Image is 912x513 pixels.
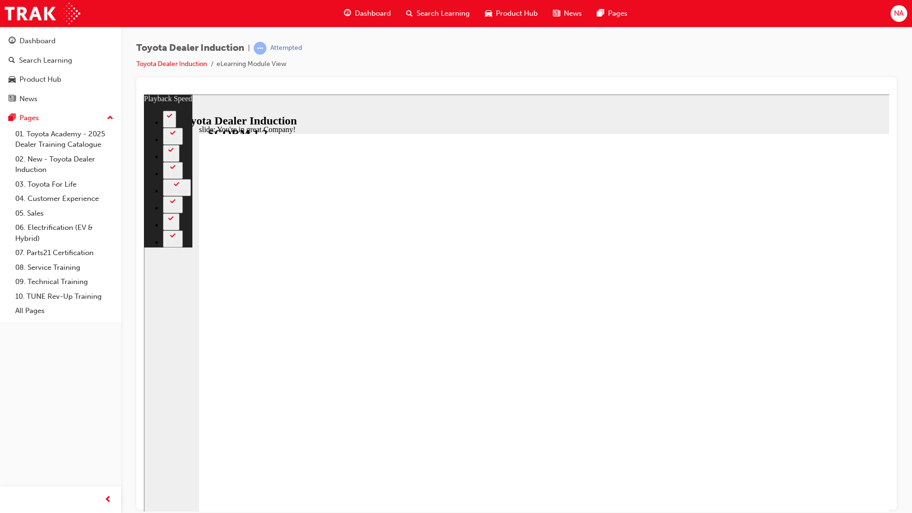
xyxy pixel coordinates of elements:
div: Pages [19,113,39,123]
button: 2 [19,16,32,33]
a: 04. Customer Experience [11,191,117,206]
a: 09. Technical Training [11,275,117,289]
span: news-icon [9,95,16,104]
button: 0.75 [19,102,39,119]
span: learningRecordVerb_ATTEMPT-icon [254,42,266,55]
span: search-icon [9,57,15,65]
div: Normal [23,93,43,100]
a: news-iconNews [545,4,589,23]
span: Pages [608,8,627,19]
a: pages-iconPages [589,4,635,23]
span: news-icon [553,8,560,19]
img: Trak [5,3,80,24]
div: Product Hub [19,74,61,85]
button: DashboardSearch LearningProduct HubNews [4,30,117,109]
span: prev-icon [104,494,112,506]
button: Pages [4,109,117,127]
a: 03. Toyota For Life [11,177,117,192]
a: guage-iconDashboard [336,4,399,23]
a: search-iconSearch Learning [399,4,477,23]
button: 1.75 [19,33,39,50]
a: Product Hub [4,71,117,88]
button: 1.5 [19,50,36,67]
span: NA [894,8,903,19]
a: 10. TUNE Rev-Up Training [11,289,117,304]
span: Search Learning [417,8,470,19]
div: Dashboard [19,36,56,47]
button: 0.25 [19,136,39,153]
a: 02. New - Toyota Dealer Induction [11,152,117,177]
span: up-icon [107,112,114,124]
div: 1.75 [23,42,35,49]
a: Dashboard [4,32,117,50]
div: 1.5 [23,59,32,66]
button: 0.5 [19,119,36,136]
span: pages-icon [9,114,16,123]
button: NA [891,5,907,22]
div: Search Learning [19,55,72,66]
a: 05. Sales [11,206,117,221]
div: 0.75 [23,110,35,117]
div: Attempted [270,44,302,53]
span: guage-icon [9,37,16,46]
span: car-icon [9,76,16,84]
button: Normal [19,85,47,102]
a: Toyota Dealer Induction [136,60,207,68]
span: Dashboard [355,8,391,19]
span: car-icon [485,8,492,19]
a: Search Learning [4,52,117,69]
a: 07. Parts21 Certification [11,246,117,260]
span: | [248,43,250,54]
div: 0.5 [23,127,32,134]
li: eLearning Module View [217,59,286,70]
div: 0.25 [23,144,35,152]
a: 01. Toyota Academy - 2025 Dealer Training Catalogue [11,127,117,152]
a: car-iconProduct Hub [477,4,545,23]
span: Toyota Dealer Induction [136,43,244,54]
span: guage-icon [344,8,351,19]
a: 06. Electrification (EV & Hybrid) [11,220,117,246]
button: 1.25 [19,67,39,85]
a: News [4,90,117,108]
div: 2 [23,25,28,32]
span: pages-icon [597,8,604,19]
div: News [19,94,38,104]
a: All Pages [11,304,117,318]
div: 1.25 [23,76,35,83]
a: 08. Service Training [11,260,117,275]
span: Product Hub [496,8,538,19]
span: News [564,8,582,19]
span: search-icon [406,8,413,19]
div: slide: You're in great Company! [55,31,857,39]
